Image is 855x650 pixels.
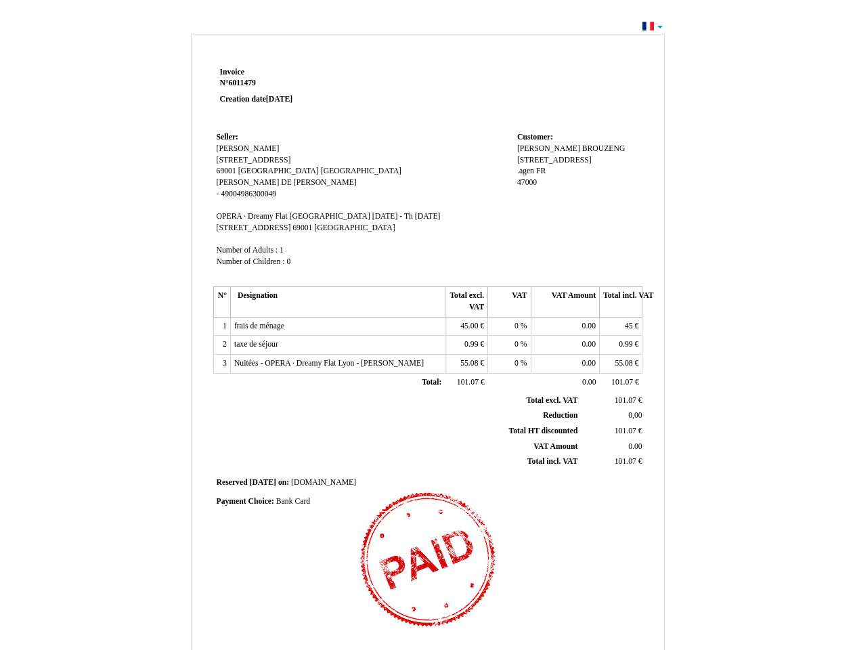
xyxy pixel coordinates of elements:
[615,457,636,466] span: 101.07
[533,442,577,451] span: VAT Amount
[280,246,284,255] span: 1
[615,396,636,405] span: 101.07
[445,287,487,317] th: Total excl. VAT
[582,378,596,387] span: 0.00
[582,359,596,368] span: 0.00
[213,317,230,336] td: 1
[217,190,219,198] span: -
[600,355,642,374] td: €
[619,340,632,349] span: 0.99
[217,246,278,255] span: Number of Adults :
[536,167,546,175] span: FR
[229,79,256,87] span: 6011479
[517,167,534,175] span: .agen
[580,424,644,439] td: €
[213,287,230,317] th: N°
[292,223,312,232] span: 69001
[286,257,290,266] span: 0
[464,340,478,349] span: 0.99
[531,287,599,317] th: VAT Amount
[291,478,356,487] span: [DOMAIN_NAME]
[582,144,626,153] span: BROUZENG
[217,144,280,153] span: [PERSON_NAME]
[508,427,577,435] span: Total HT discounted
[422,378,441,387] span: Total:
[445,336,487,355] td: €
[625,322,633,330] span: 45
[517,133,553,142] span: Customer:
[281,178,356,187] span: DE [PERSON_NAME]
[250,478,276,487] span: [DATE]
[278,478,289,487] span: on:
[488,317,531,336] td: %
[580,454,644,470] td: €
[217,212,370,221] span: OPERA · Dreamy Flat [GEOGRAPHIC_DATA]
[580,393,644,408] td: €
[213,336,230,355] td: 2
[514,340,519,349] span: 0
[628,411,642,420] span: 0,00
[628,442,642,451] span: 0.00
[600,373,642,392] td: €
[517,156,592,165] span: [STREET_ADDRESS]
[217,478,248,487] span: Reserved
[514,322,519,330] span: 0
[220,78,382,89] strong: N°
[600,336,642,355] td: €
[217,257,285,266] span: Number of Children :
[220,95,293,104] strong: Creation date
[234,359,424,368] span: Nuitées - OPERA · Dreamy Flat Lyon - [PERSON_NAME]
[266,95,292,104] span: [DATE]
[220,68,244,77] span: Invoice
[517,178,537,187] span: 47000
[234,340,278,349] span: taxe de séjour
[321,167,401,175] span: [GEOGRAPHIC_DATA]
[217,133,238,142] span: Seller:
[217,497,274,506] span: Payment Choice:
[221,190,276,198] span: 49004986300049
[217,223,291,232] span: [STREET_ADDRESS]
[488,336,531,355] td: %
[372,212,441,221] span: [DATE] - Th [DATE]
[517,144,580,153] span: [PERSON_NAME]
[600,287,642,317] th: Total incl. VAT
[234,322,284,330] span: frais de ménage
[445,317,487,336] td: €
[217,178,280,187] span: [PERSON_NAME]
[488,287,531,317] th: VAT
[314,223,395,232] span: [GEOGRAPHIC_DATA]
[457,378,479,387] span: 101.07
[543,411,577,420] span: Reduction
[217,167,236,175] span: 69001
[527,457,578,466] span: Total incl. VAT
[488,355,531,374] td: %
[514,359,519,368] span: 0
[615,427,636,435] span: 101.07
[460,359,478,368] span: 55.08
[615,359,632,368] span: 55.08
[460,322,478,330] span: 45.00
[230,287,445,317] th: Designation
[217,156,291,165] span: [STREET_ADDRESS]
[582,340,596,349] span: 0.00
[445,355,487,374] td: €
[238,167,319,175] span: [GEOGRAPHIC_DATA]
[611,378,633,387] span: 101.07
[276,497,310,506] span: Bank Card
[445,373,487,392] td: €
[527,396,578,405] span: Total excl. VAT
[582,322,596,330] span: 0.00
[600,317,642,336] td: €
[213,355,230,374] td: 3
